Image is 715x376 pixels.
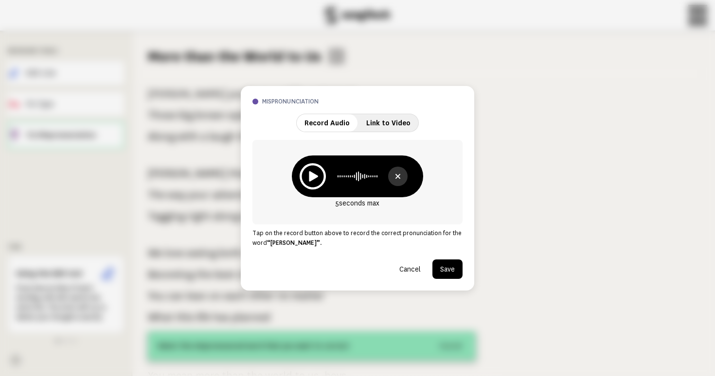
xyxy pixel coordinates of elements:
[252,228,463,248] p: Tap on the record button above to record the correct pronunciation for the word .
[358,114,418,132] button: Link to Video
[292,197,423,209] p: 5 seconds max
[432,259,463,279] button: Save
[262,98,463,106] h3: mispronunciation
[304,119,350,127] span: Record Audio
[267,239,320,246] strong: “ [PERSON_NAME] ”
[392,259,429,279] button: Cancel
[297,114,357,132] button: Record Audio
[366,119,411,127] span: Link to Video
